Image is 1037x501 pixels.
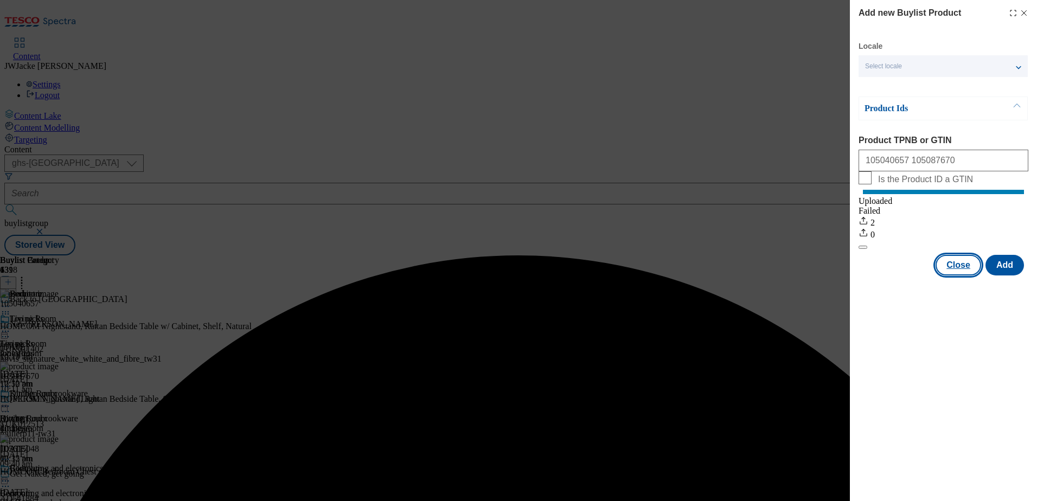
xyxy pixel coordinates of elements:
input: Enter 1 or 20 space separated Product TPNB or GTIN [859,150,1028,171]
span: Is the Product ID a GTIN [878,175,973,184]
h4: Add new Buylist Product [859,7,961,20]
div: 0 [859,228,1028,240]
button: Close [936,255,981,275]
label: Product TPNB or GTIN [859,136,1028,145]
p: Product Ids [865,103,978,114]
span: Select locale [865,62,902,70]
button: Add [985,255,1024,275]
div: Failed [859,206,1028,216]
div: 2 [859,216,1028,228]
div: Uploaded [859,196,1028,206]
label: Locale [859,43,882,49]
button: Select locale [859,55,1028,77]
